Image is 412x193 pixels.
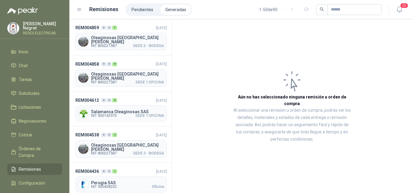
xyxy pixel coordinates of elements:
span: NIT 900142973 [91,114,117,117]
a: Configuración [7,177,62,189]
img: Company Logo [8,23,19,34]
span: [DATE] [156,133,167,137]
span: Chat [19,62,28,69]
a: Inicio [7,46,62,58]
span: REM004538 [75,132,99,138]
a: REM004858008[DATE] Company LogoOleaginosas [GEOGRAPHIC_DATA][PERSON_NAME]NIT 800221587SEDE 1 OFICINA [69,55,172,92]
div: 8 [112,98,117,102]
span: REM004859 [75,24,99,31]
a: Chat [7,60,62,71]
span: NIT 800221587 [91,44,117,48]
span: Tareas [19,76,32,83]
span: SEDE 2 - BODEGA [133,151,164,155]
span: 20 [400,3,408,8]
a: Órdenes de Compra [7,143,62,161]
span: Negociaciones [19,118,46,124]
div: 0 [101,98,106,102]
div: 1 [112,169,117,173]
a: Solicitudes [7,88,62,99]
button: 20 [394,4,405,15]
div: 0 [107,98,112,102]
p: [PERSON_NAME] Negret [23,22,62,30]
span: Oleaginosas [GEOGRAPHIC_DATA][PERSON_NAME] [91,36,164,44]
span: NIT 900438232 [91,185,117,188]
img: Company Logo [78,37,88,47]
span: NIT 800221587 [91,151,117,155]
div: 0 [101,62,106,66]
span: Cotizar [19,132,33,138]
span: Inicio [19,48,28,55]
a: Cotizar [7,129,62,141]
span: NIT 800221587 [91,80,117,84]
span: Configuración [19,180,45,186]
p: REDES ELECTRICAS [23,31,62,35]
img: Company Logo [78,179,88,189]
span: Oleaginosas [GEOGRAPHIC_DATA][PERSON_NAME] [91,143,164,151]
img: Company Logo [78,108,88,118]
img: Company Logo [78,73,88,83]
span: SEDE 1 OFICINA [135,114,164,117]
span: [DATE] [156,62,167,66]
span: [DATE] [156,98,167,103]
a: Generadas [160,5,191,15]
span: Oficina [152,185,164,188]
a: REM004538004[DATE] Company LogoOleaginosas [GEOGRAPHIC_DATA][PERSON_NAME]NIT 800221587SEDE 2 - BO... [69,126,172,163]
a: REM004859007[DATE] Company LogoOleaginosas [GEOGRAPHIC_DATA][PERSON_NAME]NIT 800221587SEDE 2 - BO... [69,19,172,55]
h3: Aún no has seleccionado ninguna remisión u orden de compra [232,94,352,107]
span: Oleaginosas [GEOGRAPHIC_DATA][PERSON_NAME] [91,72,164,80]
span: SEDE 2 - BODEGA [133,44,164,48]
span: REM004858 [75,61,99,67]
span: Salamanca Oleaginosas SAS [91,110,164,114]
div: 0 [107,62,112,66]
span: Remisiones [19,166,41,173]
a: Remisiones [7,163,62,175]
a: Pendientes [127,5,158,15]
img: Company Logo [78,144,88,154]
div: 7 [112,26,117,30]
span: Licitaciones [19,104,41,111]
div: 0 [107,133,112,137]
a: Tareas [7,74,62,85]
a: Negociaciones [7,115,62,127]
div: 4 [112,133,117,137]
span: Perugia SAS [91,181,164,185]
span: [DATE] [156,26,167,30]
p: Al seleccionar una remisión u orden de compra, podrás ver los detalles, materiales y estados de c... [232,107,352,143]
a: REM004612008[DATE] Company LogoSalamanca Oleaginosas SASNIT 900142973SEDE 1 OFICINA [69,92,172,126]
span: REM004436 [75,168,99,175]
a: Licitaciones [7,101,62,113]
div: 0 [101,169,106,173]
span: SEDE 1 OFICINA [135,80,164,84]
h1: Remisiones [89,5,118,14]
div: 0 [101,26,106,30]
div: 0 [107,26,112,30]
div: 8 [112,62,117,66]
span: Órdenes de Compra [19,145,56,159]
div: 0 [107,169,112,173]
img: Logo peakr [7,7,38,14]
div: 1 - 50 de 90 [259,5,297,14]
span: REM004612 [75,97,99,104]
span: search [320,7,324,11]
span: [DATE] [156,169,167,174]
div: 0 [101,133,106,137]
span: Solicitudes [19,90,40,97]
